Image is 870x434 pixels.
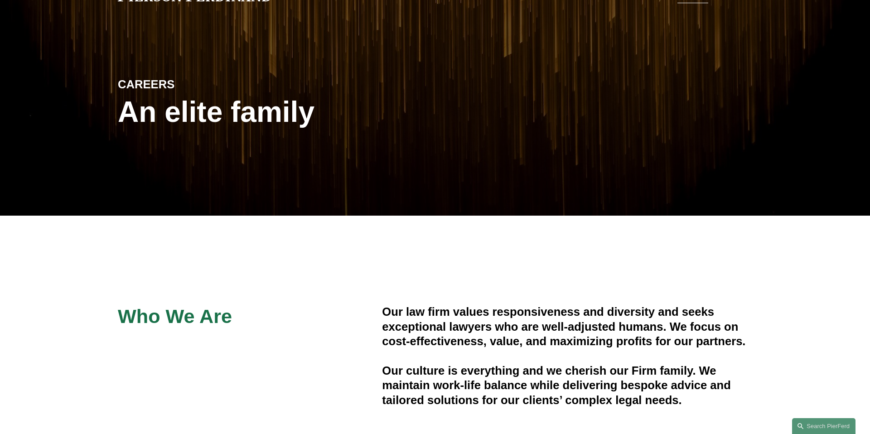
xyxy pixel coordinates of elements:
[118,77,276,92] h4: CAREERS
[118,305,232,327] span: Who We Are
[382,363,752,407] h4: Our culture is everything and we cherish our Firm family. We maintain work-life balance while del...
[792,418,855,434] a: Search this site
[118,96,435,129] h1: An elite family
[382,304,752,348] h4: Our law firm values responsiveness and diversity and seeks exceptional lawyers who are well-adjus...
